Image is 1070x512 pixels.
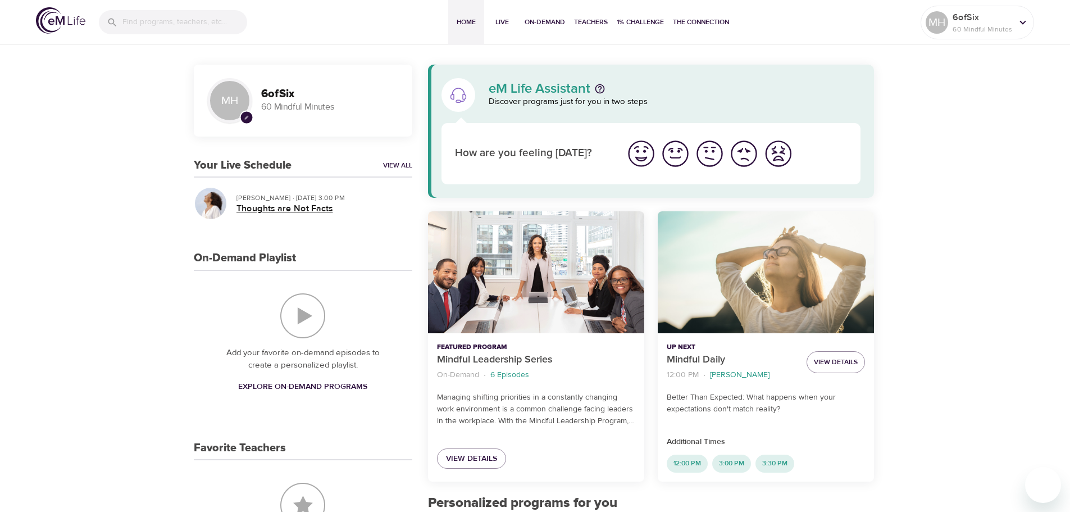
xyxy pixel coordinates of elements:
button: I'm feeling worst [761,137,795,171]
span: Live [489,16,516,28]
h3: Your Live Schedule [194,159,292,172]
div: 3:00 PM [712,455,751,473]
img: logo [36,7,85,34]
button: I'm feeling great [624,137,658,171]
p: Mindful Leadership Series [437,352,635,368]
img: bad [728,138,759,169]
h3: Favorite Teachers [194,442,286,455]
h2: Personalized programs for you [428,495,875,511]
span: 1% Challenge [617,16,664,28]
p: Up Next [667,342,798,352]
nav: breadcrumb [667,368,798,383]
div: 3:30 PM [755,455,794,473]
img: eM Life Assistant [449,86,467,104]
li: · [703,368,705,383]
span: View Details [814,356,858,368]
div: MH [926,11,948,34]
p: Mindful Daily [667,352,798,368]
nav: breadcrumb [437,368,635,383]
img: worst [763,138,794,169]
h5: Thoughts are Not Facts [236,203,403,215]
img: good [660,138,691,169]
button: Mindful Daily [658,211,874,333]
p: eM Life Assistant [489,82,590,96]
p: [PERSON_NAME] [710,369,770,381]
div: MH [207,78,252,123]
span: 3:00 PM [712,459,751,468]
a: Explore On-Demand Programs [234,377,372,397]
p: Featured Program [437,342,635,352]
p: 60 Mindful Minutes [953,24,1012,34]
p: 6ofSix [953,11,1012,24]
a: View All [383,161,412,170]
input: Find programs, teachers, etc... [122,10,247,34]
span: Teachers [574,16,608,28]
img: On-Demand Playlist [280,293,325,338]
button: I'm feeling ok [693,137,727,171]
img: great [626,138,657,169]
p: [PERSON_NAME] · [DATE] 3:00 PM [236,193,403,203]
p: Better Than Expected: What happens when your expectations don't match reality? [667,392,865,415]
p: On-Demand [437,369,479,381]
p: Additional Times [667,436,865,448]
span: 3:30 PM [755,459,794,468]
h3: On-Demand Playlist [194,252,296,265]
p: How are you feeling [DATE]? [455,146,611,162]
img: ok [694,138,725,169]
span: The Connection [673,16,729,28]
button: View Details [807,351,865,373]
button: I'm feeling bad [727,137,761,171]
h3: 6ofSix [261,88,399,101]
p: 12:00 PM [667,369,699,381]
p: 6 Episodes [490,369,529,381]
a: View Details [437,448,506,469]
button: I'm feeling good [658,137,693,171]
button: Mindful Leadership Series [428,211,644,333]
span: On-Demand [525,16,565,28]
div: 12:00 PM [667,455,708,473]
span: View Details [446,452,497,466]
p: Add your favorite on-demand episodes to create a personalized playlist. [216,347,390,372]
p: Discover programs just for you in two steps [489,96,861,108]
span: Home [453,16,480,28]
p: 60 Mindful Minutes [261,101,399,114]
iframe: Button to launch messaging window [1025,467,1061,503]
span: Explore On-Demand Programs [238,380,367,394]
li: · [484,368,486,383]
span: 12:00 PM [667,459,708,468]
p: Managing shifting priorities in a constantly changing work environment is a common challenge faci... [437,392,635,427]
